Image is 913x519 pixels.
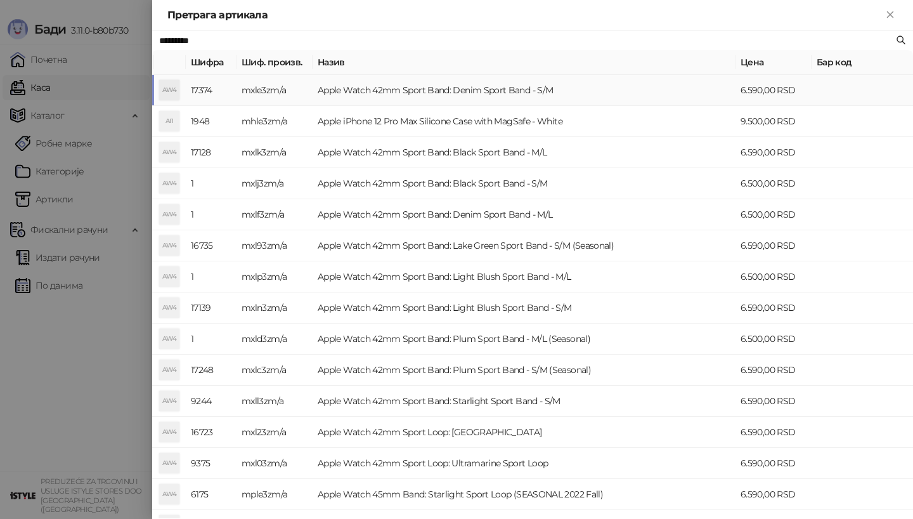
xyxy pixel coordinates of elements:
[883,8,898,23] button: Close
[313,137,735,168] td: Apple Watch 42mm Sport Band: Black Sport Band - M/L
[313,324,735,355] td: Apple Watch 42mm Sport Band: Plum Sport Band - M/L (Seasonal)
[159,484,179,504] div: AW4
[236,324,313,355] td: mxld3zm/a
[735,75,812,106] td: 6.590,00 RSD
[236,292,313,324] td: mxln3zm/a
[236,386,313,417] td: mxll3zm/a
[159,422,179,442] div: AW4
[313,230,735,261] td: Apple Watch 42mm Sport Band: Lake Green Sport Band - S/M (Seasonal)
[236,448,313,479] td: mxl03zm/a
[735,417,812,448] td: 6.590,00 RSD
[236,479,313,510] td: mple3zm/a
[186,50,236,75] th: Шифра
[735,448,812,479] td: 6.590,00 RSD
[236,75,313,106] td: mxle3zm/a
[167,8,883,23] div: Претрага артикала
[159,266,179,287] div: AW4
[186,106,236,137] td: 1948
[159,453,179,473] div: AW4
[159,142,179,162] div: AW4
[313,50,735,75] th: Назив
[313,355,735,386] td: Apple Watch 42mm Sport Band: Plum Sport Band - S/M (Seasonal)
[186,261,236,292] td: 1
[186,292,236,324] td: 17139
[236,106,313,137] td: mhle3zm/a
[236,137,313,168] td: mxlk3zm/a
[236,417,313,448] td: mxl23zm/a
[313,386,735,417] td: Apple Watch 42mm Sport Band: Starlight Sport Band - S/M
[735,479,812,510] td: 6.590,00 RSD
[159,329,179,349] div: AW4
[735,137,812,168] td: 6.590,00 RSD
[236,199,313,230] td: mxlf3zm/a
[735,261,812,292] td: 6.500,00 RSD
[186,355,236,386] td: 17248
[186,417,236,448] td: 16723
[313,479,735,510] td: Apple Watch 45mm Band: Starlight Sport Loop (SEASONAL 2022 Fall)
[186,168,236,199] td: 1
[186,448,236,479] td: 9375
[313,168,735,199] td: Apple Watch 42mm Sport Band: Black Sport Band - S/M
[186,199,236,230] td: 1
[186,230,236,261] td: 16735
[159,298,179,318] div: AW4
[313,75,735,106] td: Apple Watch 42mm Sport Band: Denim Sport Band - S/M
[735,50,812,75] th: Цена
[313,199,735,230] td: Apple Watch 42mm Sport Band: Denim Sport Band - M/L
[159,111,179,131] div: AI1
[735,106,812,137] td: 9.500,00 RSD
[735,230,812,261] td: 6.590,00 RSD
[735,355,812,386] td: 6.590,00 RSD
[159,204,179,225] div: AW4
[159,391,179,411] div: AW4
[313,106,735,137] td: Apple iPhone 12 Pro Max Silicone Case with MagSafe - White
[159,80,179,100] div: AW4
[735,324,812,355] td: 6.500,00 RSD
[236,50,313,75] th: Шиф. произв.
[313,261,735,292] td: Apple Watch 42mm Sport Band: Light Blush Sport Band - M/L
[186,75,236,106] td: 17374
[159,235,179,256] div: AW4
[236,230,313,261] td: mxl93zm/a
[812,50,913,75] th: Бар код
[236,261,313,292] td: mxlp3zm/a
[159,173,179,194] div: AW4
[313,448,735,479] td: Apple Watch 42mm Sport Loop: Ultramarine Sport Loop
[735,168,812,199] td: 6.500,00 RSD
[186,324,236,355] td: 1
[313,417,735,448] td: Apple Watch 42mm Sport Loop: [GEOGRAPHIC_DATA]
[186,386,236,417] td: 9244
[735,199,812,230] td: 6.500,00 RSD
[159,360,179,380] div: AW4
[735,386,812,417] td: 6.590,00 RSD
[236,168,313,199] td: mxlj3zm/a
[186,137,236,168] td: 17128
[313,292,735,324] td: Apple Watch 42mm Sport Band: Light Blush Sport Band - S/M
[236,355,313,386] td: mxlc3zm/a
[735,292,812,324] td: 6.590,00 RSD
[186,479,236,510] td: 6175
